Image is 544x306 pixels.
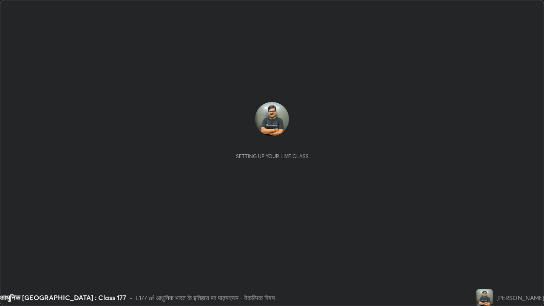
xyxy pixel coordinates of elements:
[130,293,133,302] div: •
[476,289,493,306] img: 598ce751063d4556a8a021a578694872.jpg
[255,102,289,136] img: 598ce751063d4556a8a021a578694872.jpg
[136,293,275,302] div: L177 of आधुनिक भारत के इतिहास पर पाठ्यक्रम - वैकल्पिक विषय
[496,293,544,302] div: [PERSON_NAME]
[236,153,309,159] div: Setting up your live class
